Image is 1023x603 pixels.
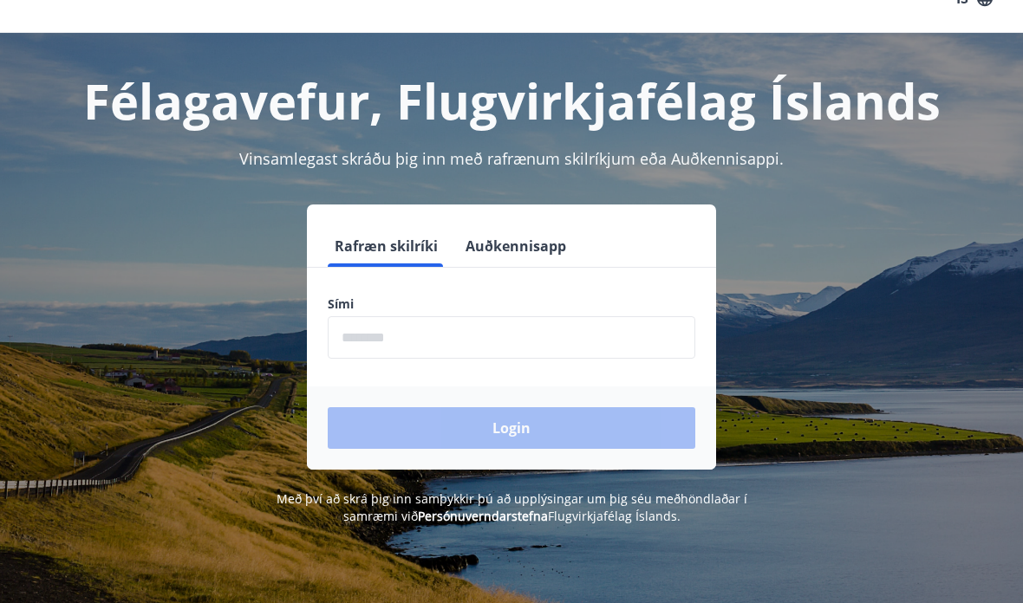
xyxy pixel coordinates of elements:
span: Vinsamlegast skráðu þig inn með rafrænum skilríkjum eða Auðkennisappi. [239,148,784,169]
label: Sími [328,295,695,313]
span: Með því að skrá þig inn samþykkir þú að upplýsingar um þig séu meðhöndlaðar í samræmi við Flugvir... [277,490,747,524]
h1: Félagavefur, Flugvirkjafélag Íslands [21,68,1002,133]
button: Rafræn skilríki [328,225,445,267]
button: Auðkennisapp [459,225,573,267]
a: Persónuverndarstefna [418,508,548,524]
